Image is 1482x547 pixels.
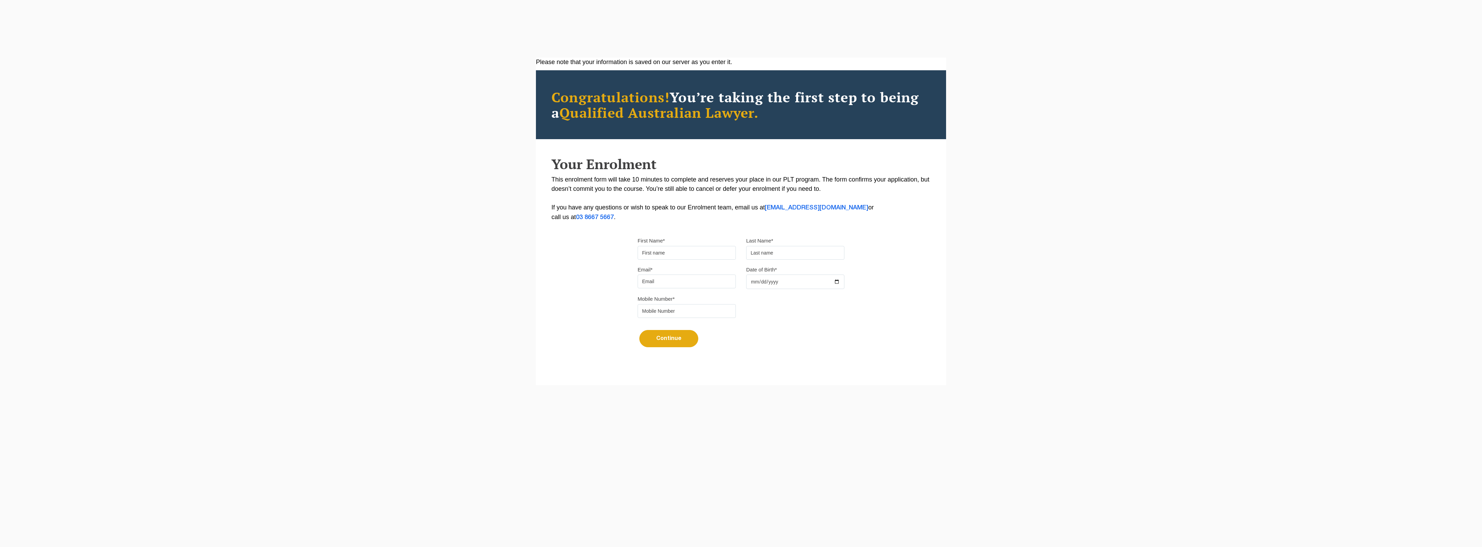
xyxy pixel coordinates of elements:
[536,58,946,67] div: Please note that your information is saved on our server as you enter it.
[551,88,670,106] span: Congratulations!
[746,246,844,260] input: Last name
[551,175,931,222] p: This enrolment form will take 10 minutes to complete and reserves your place in our PLT program. ...
[638,246,736,260] input: First name
[638,275,736,288] input: Email
[576,215,614,220] a: 03 8667 5667
[746,266,777,273] label: Date of Birth*
[638,304,736,318] input: Mobile Number
[551,89,931,120] h2: You’re taking the first step to being a
[638,237,665,244] label: First Name*
[638,296,675,302] label: Mobile Number*
[638,266,652,273] label: Email*
[559,103,759,122] span: Qualified Australian Lawyer.
[746,237,773,244] label: Last Name*
[765,205,868,210] a: [EMAIL_ADDRESS][DOMAIN_NAME]
[551,156,931,172] h2: Your Enrolment
[639,330,698,347] button: Continue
